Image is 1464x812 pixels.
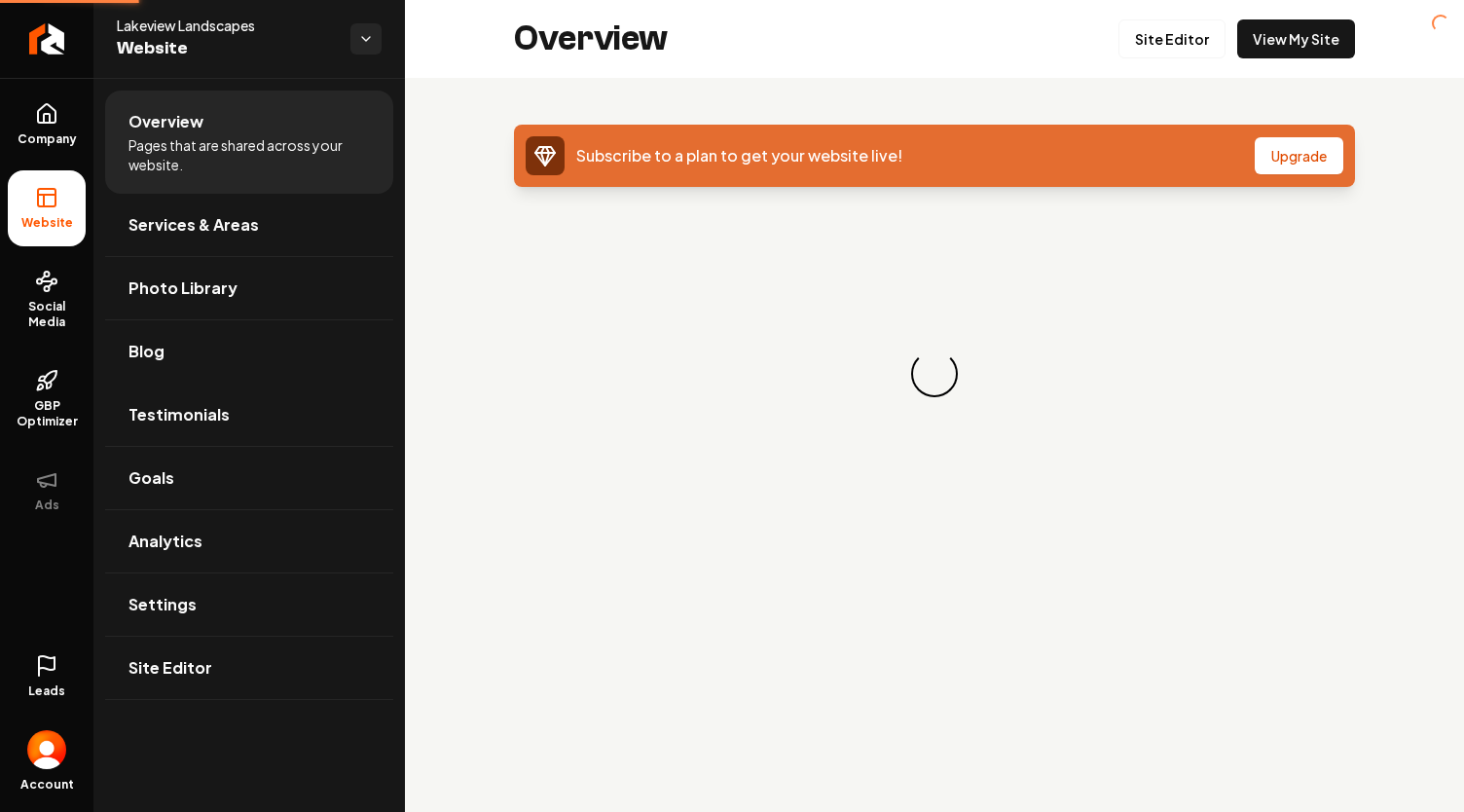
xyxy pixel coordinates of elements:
[29,23,65,55] img: Rebolt Logo
[105,637,393,699] a: Site Editor
[1237,19,1355,58] a: View My Site
[128,403,230,426] span: Testimonials
[117,35,335,62] span: Website
[128,110,203,133] span: Overview
[105,384,393,446] a: Testimonials
[128,277,238,300] span: Photo Library
[128,135,370,174] span: Pages that are shared across your website.
[128,213,259,237] span: Services & Areas
[128,656,212,680] span: Site Editor
[128,530,202,553] span: Analytics
[8,353,86,445] a: GBP Optimizer
[27,498,67,513] span: Ads
[8,87,86,163] a: Company
[128,340,165,363] span: Blog
[128,593,197,616] span: Settings
[8,398,86,429] span: GBP Optimizer
[105,194,393,256] a: Services & Areas
[14,215,81,231] span: Website
[8,299,86,330] span: Social Media
[8,639,86,715] a: Leads
[27,730,66,769] img: 's logo
[514,19,668,58] h2: Overview
[10,131,85,147] span: Company
[105,257,393,319] a: Photo Library
[27,722,66,769] button: Open user button
[8,453,86,529] button: Ads
[105,447,393,509] a: Goals
[117,16,335,35] span: Lakeview Landscapes
[105,320,393,383] a: Blog
[128,466,174,490] span: Goals
[105,573,393,636] a: Settings
[1255,137,1343,174] button: Upgrade
[28,683,65,699] span: Leads
[576,145,902,166] span: Subscribe to a plan to get your website live!
[20,777,74,793] span: Account
[105,510,393,572] a: Analytics
[1118,19,1226,58] a: Site Editor
[8,254,86,346] a: Social Media
[909,349,961,400] div: Loading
